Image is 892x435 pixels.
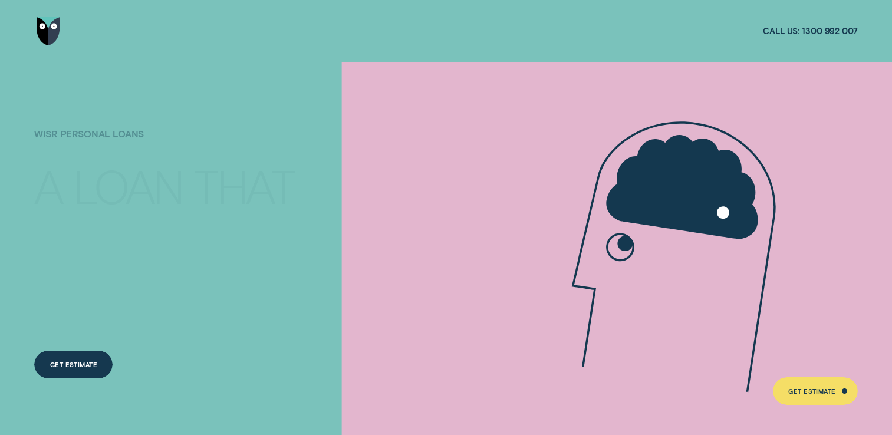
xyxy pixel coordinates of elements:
[763,26,799,37] span: Call us:
[34,164,62,207] div: A
[37,17,60,45] img: Wisr
[763,26,857,37] a: Call us:1300 992 007
[802,26,857,37] span: 1300 992 007
[194,164,294,207] div: THAT
[73,164,183,207] div: LOAN
[773,377,858,406] a: Get Estimate
[34,128,305,157] h1: Wisr Personal Loans
[34,144,305,275] h4: A LOAN THAT PUTS YOU IN CONTROL
[34,351,113,379] a: Get Estimate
